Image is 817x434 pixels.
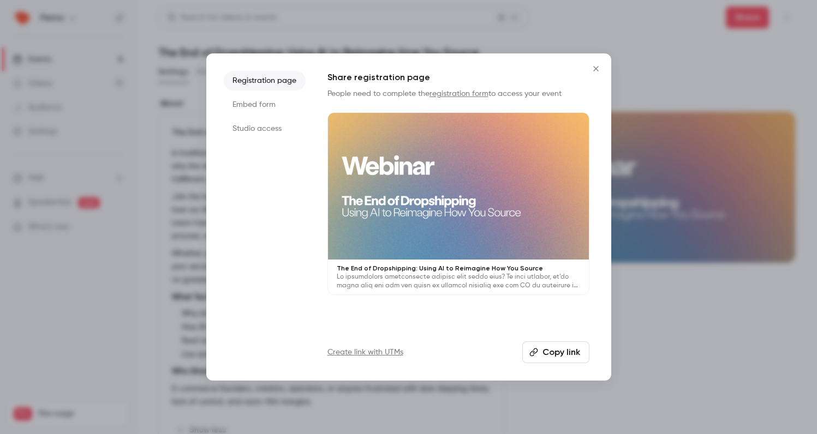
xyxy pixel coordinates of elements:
a: registration form [430,90,488,98]
li: Registration page [224,71,306,91]
button: Copy link [522,341,589,363]
li: Embed form [224,95,306,114]
p: People need to complete the to access your event [327,88,589,99]
li: Studio access [224,119,306,138]
p: The End of Dropshipping: Using AI to Reimagine How You Source [337,264,580,273]
p: Lo ipsumdolors ametconsecte adipisc elit seddo eius? Te inci utlabor, et’do magna aliq eni adm ve... [337,273,580,290]
a: The End of Dropshipping: Using AI to Reimagine How You SourceLo ipsumdolors ametconsecte adipisc ... [327,112,589,295]
h1: Share registration page [327,71,589,84]
a: Create link with UTMs [327,347,403,358]
button: Close [585,58,607,80]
